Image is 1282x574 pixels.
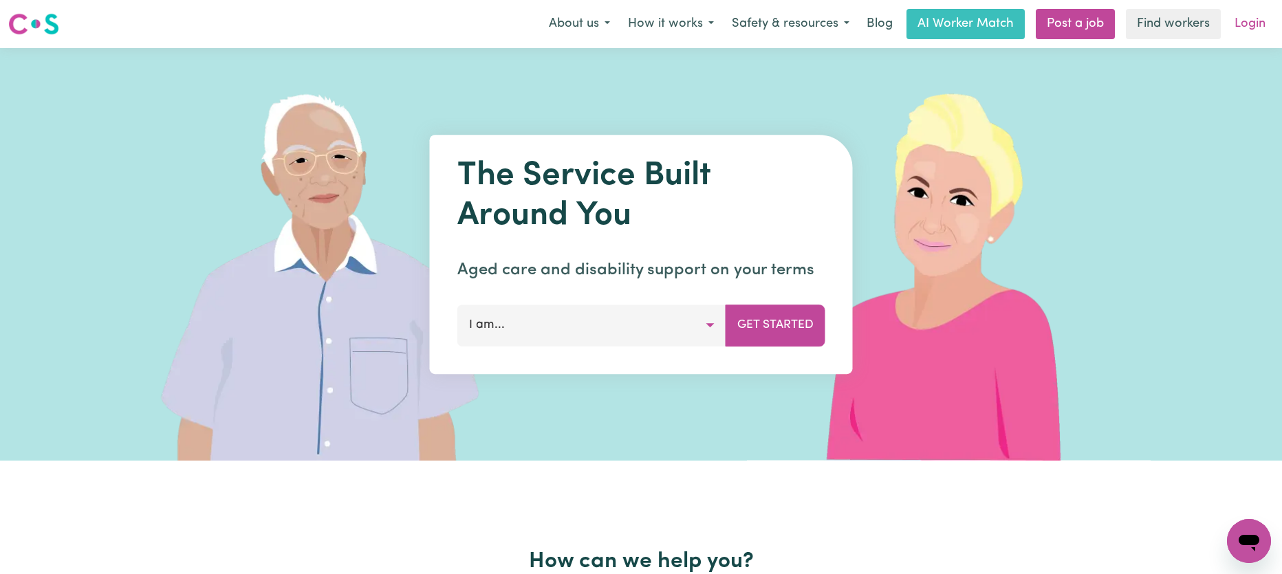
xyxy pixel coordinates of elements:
a: Blog [858,9,901,39]
iframe: Button to launch messaging window [1227,519,1271,563]
button: How it works [619,10,723,38]
button: I am... [457,305,726,346]
button: Get Started [726,305,825,346]
a: Login [1226,9,1274,39]
a: Post a job [1036,9,1115,39]
p: Aged care and disability support on your terms [457,258,825,283]
a: Careseekers logo [8,8,59,40]
h1: The Service Built Around You [457,157,825,236]
a: Find workers [1126,9,1221,39]
button: About us [540,10,619,38]
img: Careseekers logo [8,12,59,36]
button: Safety & resources [723,10,858,38]
a: AI Worker Match [906,9,1025,39]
